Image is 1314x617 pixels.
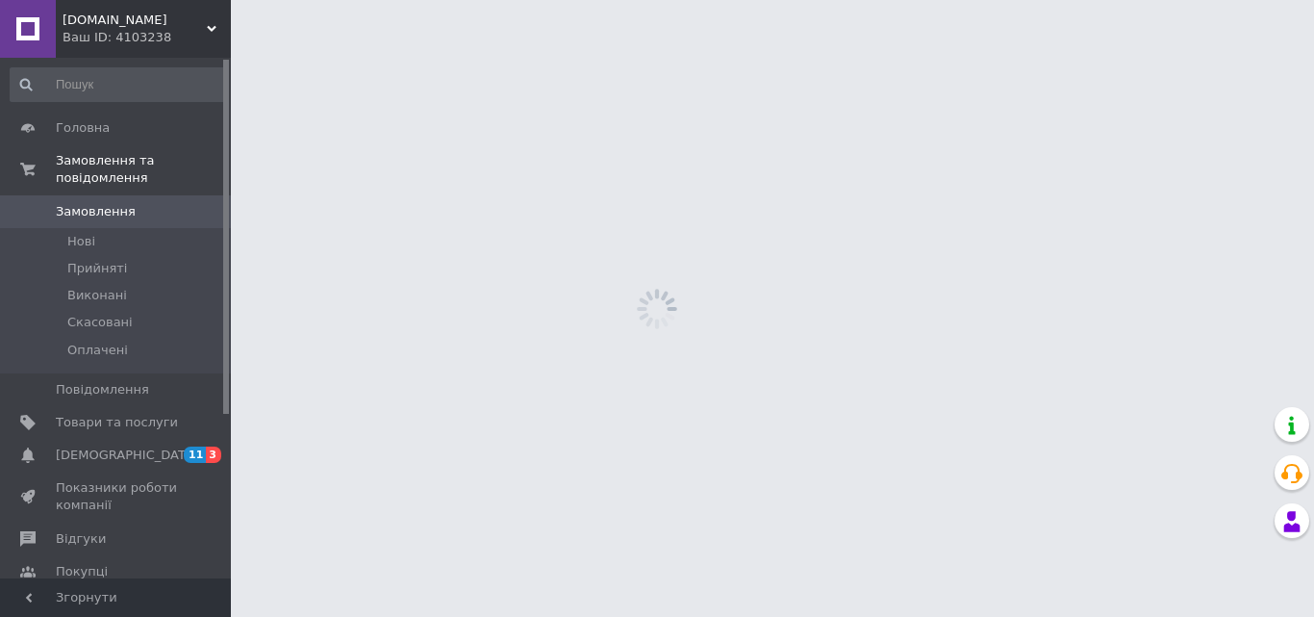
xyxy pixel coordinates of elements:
[206,447,221,463] span: 3
[56,447,198,464] span: [DEMOGRAPHIC_DATA]
[67,233,95,250] span: Нові
[56,152,231,187] span: Замовлення та повідомлення
[63,29,231,46] div: Ваш ID: 4103238
[67,314,133,331] span: Скасовані
[56,203,136,220] span: Замовлення
[56,119,110,137] span: Головна
[67,342,128,359] span: Оплачені
[56,414,178,431] span: Товари та послуги
[56,479,178,514] span: Показники роботи компанії
[63,12,207,29] span: kriletta.store
[67,287,127,304] span: Виконані
[10,67,227,102] input: Пошук
[56,530,106,548] span: Відгуки
[184,447,206,463] span: 11
[67,260,127,277] span: Прийняті
[56,563,108,580] span: Покупці
[56,381,149,398] span: Повідомлення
